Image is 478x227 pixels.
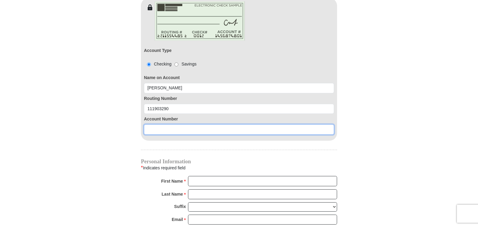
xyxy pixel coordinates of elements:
[144,75,334,81] label: Name on Account
[144,95,334,102] label: Routing Number
[155,1,245,41] img: check-en.png
[144,61,196,67] div: Checking Savings
[141,159,337,164] h4: Personal Information
[144,116,334,122] label: Account Number
[162,190,183,198] strong: Last Name
[174,202,186,211] strong: Suffix
[172,215,183,224] strong: Email
[161,177,183,185] strong: First Name
[144,47,172,54] label: Account Type
[141,164,337,172] div: Indicates required field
